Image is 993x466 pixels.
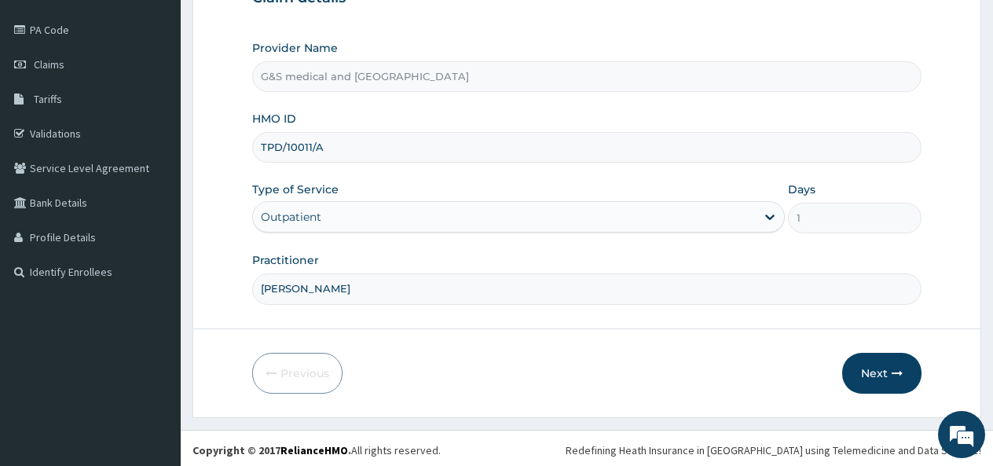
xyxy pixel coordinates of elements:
span: We're online! [91,135,217,294]
a: RelianceHMO [280,443,348,457]
label: Days [788,182,815,197]
div: Minimize live chat window [258,8,295,46]
span: Claims [34,57,64,72]
input: Enter Name [252,273,922,304]
label: Provider Name [252,40,338,56]
img: d_794563401_company_1708531726252_794563401 [29,79,64,118]
strong: Copyright © 2017 . [192,443,351,457]
label: Type of Service [252,182,339,197]
label: HMO ID [252,111,296,127]
label: Practitioner [252,252,319,268]
div: Outpatient [261,209,321,225]
button: Previous [252,353,343,394]
input: Enter HMO ID [252,132,922,163]
div: Redefining Heath Insurance in [GEOGRAPHIC_DATA] using Telemedicine and Data Science! [566,442,981,458]
span: Tariffs [34,92,62,106]
textarea: Type your message and hit 'Enter' [8,304,299,359]
button: Next [842,353,922,394]
div: Chat with us now [82,88,264,108]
